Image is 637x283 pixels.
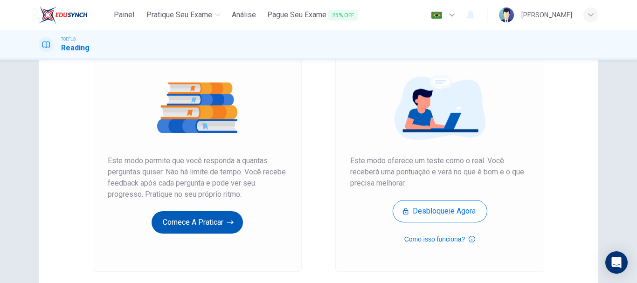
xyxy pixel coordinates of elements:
button: Análise [228,7,260,23]
span: Pratique seu exame [146,9,212,21]
h1: Reading [61,42,90,54]
img: EduSynch logo [39,6,88,24]
span: Pague Seu Exame [267,9,358,21]
span: Painel [114,9,134,21]
div: [PERSON_NAME] [521,9,572,21]
span: Análise [232,9,256,21]
a: EduSynch logo [39,6,109,24]
button: Desbloqueie agora [393,200,487,222]
span: Este modo oferece um teste como o real. Você receberá uma pontuação e verá no que é bom e o que p... [350,155,529,189]
button: Pratique seu exame [143,7,224,23]
button: Como isso funciona? [404,234,476,245]
span: Este modo permite que você responda a quantas perguntas quiser. Não há limite de tempo. Você rece... [108,155,287,200]
a: Painel [109,7,139,24]
div: Open Intercom Messenger [605,251,628,274]
img: pt [431,12,443,19]
img: Profile picture [499,7,514,22]
span: TOEFL® [61,36,76,42]
button: Painel [109,7,139,23]
button: Comece a praticar [152,211,243,234]
button: Pague Seu Exame25% OFF [263,7,361,24]
span: 25% OFF [328,10,358,21]
a: Análise [228,7,260,24]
